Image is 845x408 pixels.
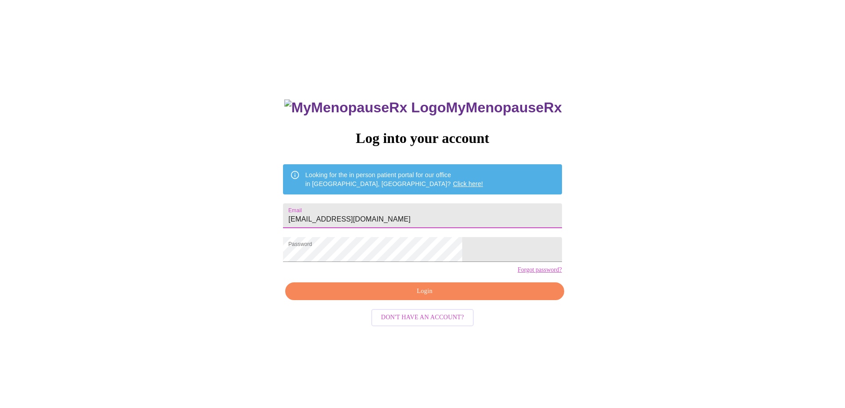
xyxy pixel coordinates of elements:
[381,312,464,323] span: Don't have an account?
[284,99,562,116] h3: MyMenopauseRx
[284,99,446,116] img: MyMenopauseRx Logo
[295,286,554,297] span: Login
[283,130,562,147] h3: Log into your account
[285,282,564,301] button: Login
[369,313,476,321] a: Don't have an account?
[305,167,483,192] div: Looking for the in person patient portal for our office in [GEOGRAPHIC_DATA], [GEOGRAPHIC_DATA]?
[371,309,474,326] button: Don't have an account?
[453,180,483,187] a: Click here!
[518,266,562,273] a: Forgot password?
